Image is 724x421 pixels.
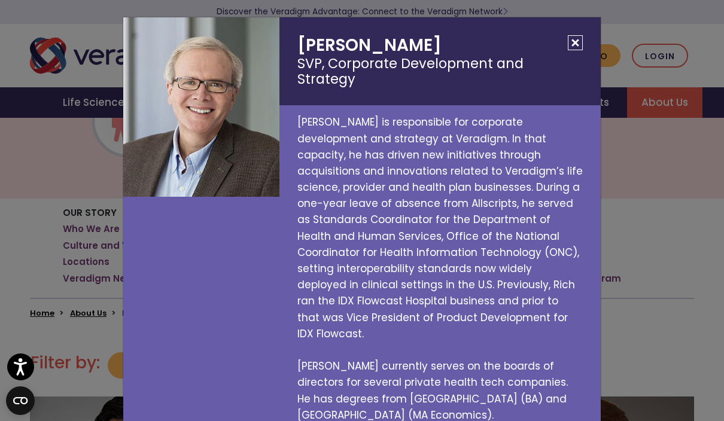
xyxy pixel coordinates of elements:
button: Close [568,35,583,50]
button: Open CMP widget [6,386,35,415]
iframe: Drift Chat Widget [664,361,710,407]
small: SVP, Corporate Development and Strategy [297,56,583,88]
h2: [PERSON_NAME] [279,17,601,105]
